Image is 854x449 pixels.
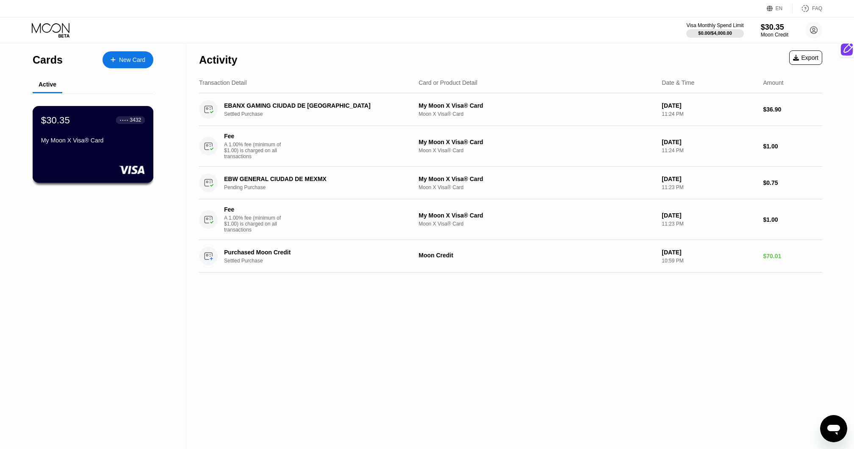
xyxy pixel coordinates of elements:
div: Visa Monthly Spend Limit [686,22,743,28]
div: EBANX GAMING CIUDAD DE [GEOGRAPHIC_DATA]Settled PurchaseMy Moon X Visa® CardMoon X Visa® Card[DAT... [199,93,822,126]
div: [DATE] [662,102,756,109]
div: $1.00 [763,216,823,223]
div: FeeA 1.00% fee (minimum of $1.00) is charged on all transactionsMy Moon X Visa® CardMoon X Visa® ... [199,126,822,167]
div: $36.90 [763,106,823,113]
div: Export [793,54,818,61]
div: EBANX GAMING CIUDAD DE [GEOGRAPHIC_DATA] [224,102,402,109]
div: $0.75 [763,179,823,186]
div: [DATE] [662,176,756,182]
div: $30.35 [761,23,788,32]
div: My Moon X Visa® Card [41,137,145,144]
div: 11:23 PM [662,221,756,227]
div: [DATE] [662,249,756,256]
div: Fee [224,206,283,213]
div: Export [789,50,822,65]
div: EN [776,6,783,11]
div: Transaction Detail [199,79,247,86]
div: Activity [199,54,237,66]
div: $70.01 [763,253,823,259]
div: 11:23 PM [662,184,756,190]
div: [DATE] [662,212,756,219]
div: FeeA 1.00% fee (minimum of $1.00) is charged on all transactionsMy Moon X Visa® CardMoon X Visa® ... [199,199,822,240]
div: A 1.00% fee (minimum of $1.00) is charged on all transactions [224,215,288,233]
div: My Moon X Visa® Card [419,139,655,145]
div: 3432 [130,117,141,123]
div: Purchased Moon Credit [224,249,402,256]
div: Moon X Visa® Card [419,184,655,190]
div: Moon Credit [761,32,788,38]
iframe: Button to launch messaging window [820,415,847,442]
div: Pending Purchase [224,184,416,190]
div: 10:59 PM [662,258,756,264]
div: $30.35● ● ● ●3432My Moon X Visa® Card [33,106,153,182]
div: FAQ [812,6,822,11]
div: 11:24 PM [662,148,756,153]
div: 11:24 PM [662,111,756,117]
div: EN [767,4,793,13]
div: New Card [119,56,145,64]
div: New Card [103,51,153,68]
div: Settled Purchase [224,258,416,264]
div: $1.00 [763,143,823,150]
div: [DATE] [662,139,756,145]
div: $30.35Moon Credit [761,23,788,38]
div: Fee [224,133,283,139]
div: Purchased Moon CreditSettled PurchaseMoon Credit[DATE]10:59 PM$70.01 [199,240,822,273]
div: FAQ [793,4,822,13]
div: Moon X Visa® Card [419,148,655,153]
div: Date & Time [662,79,694,86]
div: Active [39,81,56,88]
div: Cards [33,54,63,66]
div: ● ● ● ● [120,119,128,121]
div: Visa Monthly Spend Limit$0.00/$4,000.00 [686,22,743,38]
div: Settled Purchase [224,111,416,117]
div: EBW GENERAL CIUDAD DE MEXMXPending PurchaseMy Moon X Visa® CardMoon X Visa® Card[DATE]11:23 PM$0.75 [199,167,822,199]
div: A 1.00% fee (minimum of $1.00) is charged on all transactions [224,142,288,159]
div: Moon X Visa® Card [419,221,655,227]
div: Moon Credit [419,252,655,259]
div: Amount [763,79,784,86]
div: My Moon X Visa® Card [419,176,655,182]
div: EBW GENERAL CIUDAD DE MEXMX [224,176,402,182]
div: Card or Product Detail [419,79,477,86]
div: $0.00 / $4,000.00 [698,31,732,36]
div: My Moon X Visa® Card [419,212,655,219]
div: Moon X Visa® Card [419,111,655,117]
div: My Moon X Visa® Card [419,102,655,109]
div: $30.35 [41,114,70,125]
